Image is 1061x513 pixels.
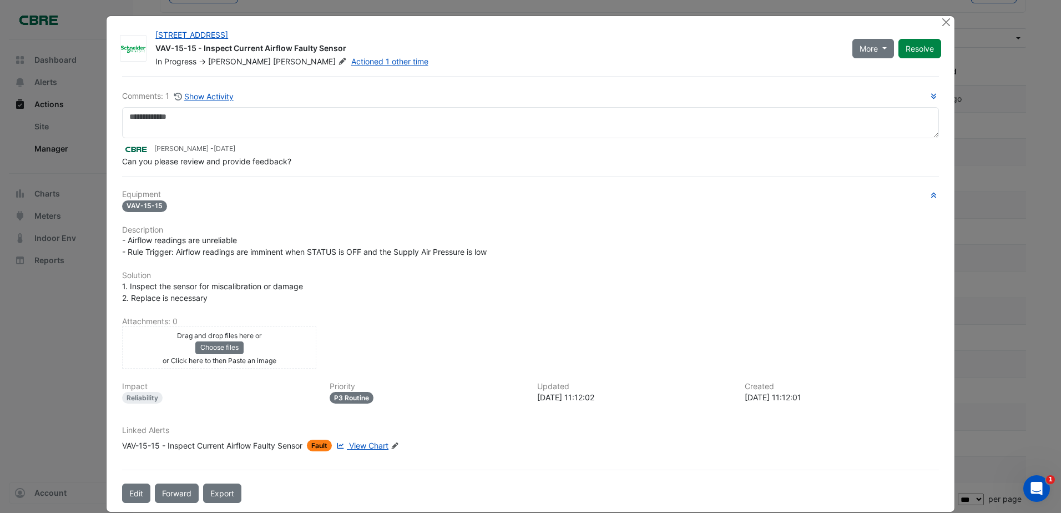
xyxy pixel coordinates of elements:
[155,484,199,503] button: Forward
[330,382,524,391] h6: Priority
[155,57,196,66] span: In Progress
[391,442,399,450] fa-icon: Edit Linked Alerts
[203,484,241,503] a: Export
[208,57,271,66] span: [PERSON_NAME]
[199,57,206,66] span: ->
[537,391,731,403] div: [DATE] 11:12:02
[122,281,303,303] span: 1. Inspect the sensor for miscalibration or damage 2. Replace is necessary
[122,90,234,103] div: Comments: 1
[195,341,244,354] button: Choose files
[122,271,939,280] h6: Solution
[154,144,235,154] small: [PERSON_NAME] -
[122,157,291,166] span: Can you please review and provide feedback?
[122,190,939,199] h6: Equipment
[307,440,332,451] span: Fault
[349,441,388,450] span: View Chart
[1046,475,1055,484] span: 1
[351,57,428,66] a: Actioned 1 other time
[122,143,150,155] img: CBRE Charter Hall
[174,90,234,103] button: Show Activity
[122,426,939,435] h6: Linked Alerts
[745,382,939,391] h6: Created
[163,356,276,365] small: or Click here to then Paste an image
[155,30,228,39] a: [STREET_ADDRESS]
[330,392,373,404] div: P3 Routine
[122,484,150,503] button: Edit
[745,391,939,403] div: [DATE] 11:12:01
[334,440,388,451] a: View Chart
[1023,475,1050,502] iframe: Intercom live chat
[155,43,839,56] div: VAV-15-15 - Inspect Current Airflow Faulty Sensor
[122,440,302,451] div: VAV-15-15 - Inspect Current Airflow Faulty Sensor
[120,43,146,54] img: Schneider Electric
[214,144,235,153] span: 2025-05-07 11:12:02
[177,331,262,340] small: Drag and drop files here or
[860,43,878,54] span: More
[122,317,939,326] h6: Attachments: 0
[852,39,894,58] button: More
[122,225,939,235] h6: Description
[537,382,731,391] h6: Updated
[898,39,941,58] button: Resolve
[941,16,952,28] button: Close
[122,235,487,256] span: - Airflow readings are unreliable - Rule Trigger: Airflow readings are imminent when STATUS is OF...
[122,392,163,404] div: Reliability
[273,56,348,67] span: [PERSON_NAME]
[122,200,167,212] span: VAV-15-15
[122,382,316,391] h6: Impact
